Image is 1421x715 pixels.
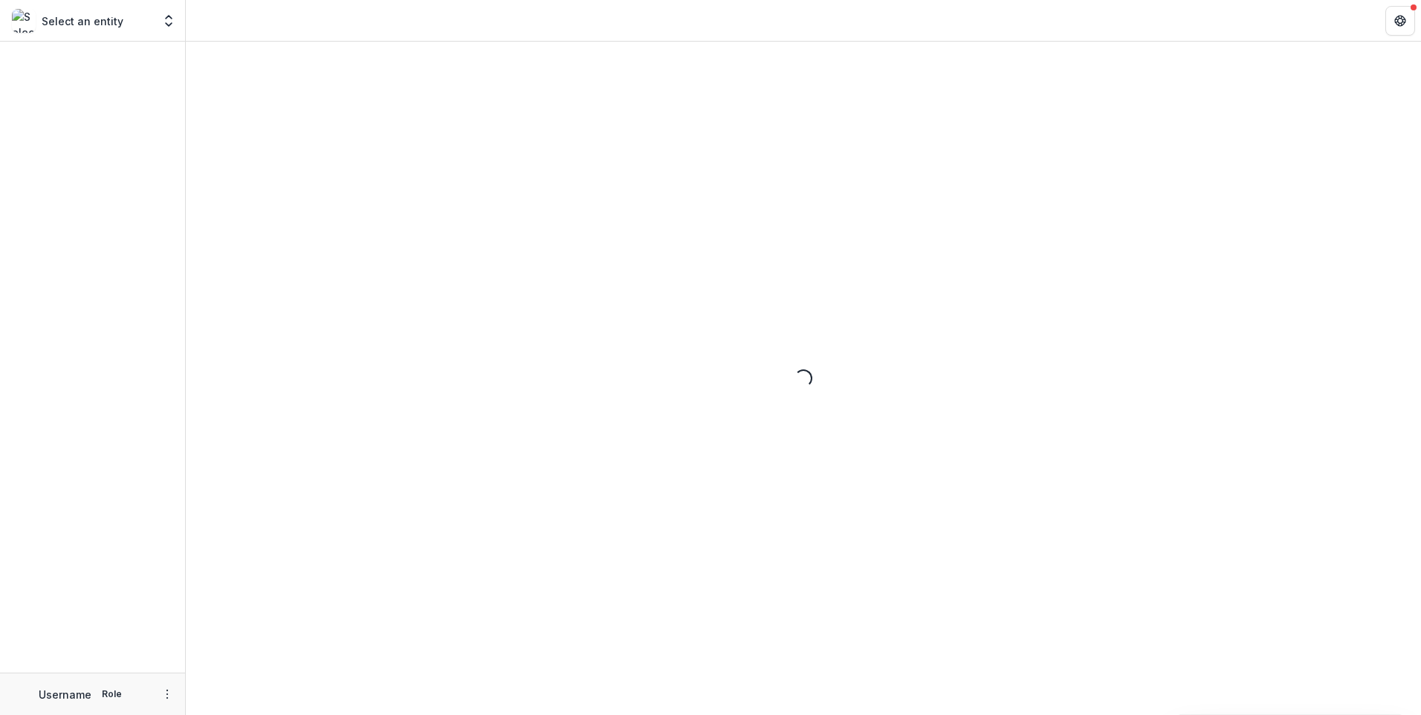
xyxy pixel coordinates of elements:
img: Select an entity [12,9,36,33]
button: Open entity switcher [158,6,179,36]
button: Get Help [1385,6,1415,36]
button: More [158,685,176,703]
p: Username [39,687,91,702]
p: Select an entity [42,13,123,29]
p: Role [97,687,126,701]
